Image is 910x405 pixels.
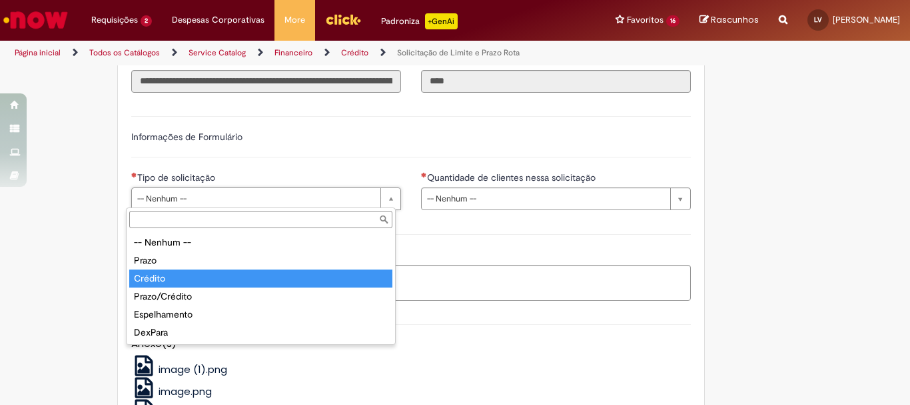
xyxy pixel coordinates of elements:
div: Crédito [129,270,392,288]
ul: Tipo de solicitação [127,231,395,344]
div: Prazo [129,252,392,270]
div: Espelhamento [129,306,392,324]
div: Prazo/Crédito [129,288,392,306]
div: -- Nenhum -- [129,234,392,252]
div: DexPara [129,324,392,342]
